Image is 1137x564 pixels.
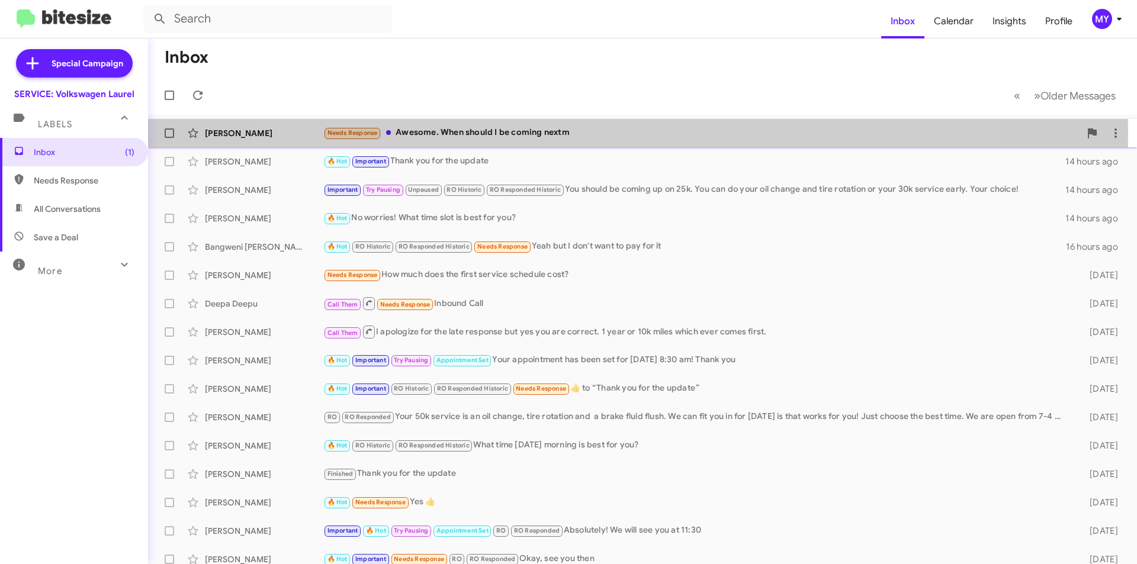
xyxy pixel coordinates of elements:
[355,157,386,165] span: Important
[1065,212,1128,224] div: 14 hours ago
[355,243,390,250] span: RO Historic
[323,439,1071,452] div: What time [DATE] morning is best for you?
[437,385,508,392] span: RO Responded Historic
[1065,184,1128,196] div: 14 hours ago
[1071,298,1128,310] div: [DATE]
[205,156,323,167] div: [PERSON_NAME]
[205,269,323,281] div: [PERSON_NAME]
[205,326,323,338] div: [PERSON_NAME]
[205,241,323,253] div: Bangweni [PERSON_NAME]
[323,324,1071,339] div: I apologize for the late response but yes you are correct. 1 year or 10k miles which ever comes f...
[323,154,1065,168] div: Thank you for the update
[323,268,1071,282] div: How much does the first service schedule cost?
[143,5,392,33] input: Search
[327,441,348,449] span: 🔥 Hot
[327,271,378,279] span: Needs Response
[1066,241,1128,253] div: 16 hours ago
[408,186,439,194] span: Unpaused
[327,555,348,563] span: 🔥 Hot
[1036,4,1082,38] a: Profile
[327,329,358,337] span: Call Them
[323,410,1071,424] div: Your 50k service is an oil change, tire rotation and a brake fluid flush. We can fit you in for [...
[327,498,348,506] span: 🔥 Hot
[14,88,134,100] div: SERVICE: Volkswagen Laurel
[38,266,62,276] span: More
[205,212,323,224] div: [PERSON_NAME]
[34,146,134,158] span: Inbox
[327,214,348,222] span: 🔥 Hot
[924,4,983,38] span: Calendar
[496,527,506,534] span: RO
[38,119,72,130] span: Labels
[394,555,444,563] span: Needs Response
[394,385,429,392] span: RO Historic
[323,382,1071,395] div: ​👍​ to “ Thank you for the update ”
[125,146,134,158] span: (1)
[881,4,924,38] a: Inbox
[1034,88,1040,103] span: »
[16,49,133,78] a: Special Campaign
[436,356,489,364] span: Appointment Set
[34,175,134,186] span: Needs Response
[394,356,428,364] span: Try Pausing
[327,186,358,194] span: Important
[355,498,406,506] span: Needs Response
[1014,88,1020,103] span: «
[323,353,1071,367] div: Your appointment has been set for [DATE] 8:30 am! Thank you
[380,301,431,308] span: Needs Response
[1007,83,1123,108] nav: Page navigation example
[477,243,528,250] span: Needs Response
[205,440,323,452] div: [PERSON_NAME]
[327,413,337,421] span: RO
[1071,468,1128,480] div: [DATE]
[205,468,323,480] div: [PERSON_NAME]
[205,184,323,196] div: [PERSON_NAME]
[327,356,348,364] span: 🔥 Hot
[34,203,101,215] span: All Conversations
[1071,411,1128,423] div: [DATE]
[1071,269,1128,281] div: [DATE]
[205,127,323,139] div: [PERSON_NAME]
[205,497,323,508] div: [PERSON_NAME]
[1071,354,1128,366] div: [DATE]
[345,413,390,421] span: RO Responded
[165,48,208,67] h1: Inbox
[323,183,1065,196] div: You should be coming up on 25k. You can do your oil change and tire rotation or your 30k service ...
[1065,156,1128,167] div: 14 hours ago
[205,298,323,310] div: Deepa Deepu
[394,527,428,534] span: Try Pausing
[490,186,561,194] span: RO Responded Historic
[323,467,1071,481] div: Thank you for the update
[1007,83,1027,108] button: Previous
[323,296,1071,311] div: Inbound Call
[327,129,378,137] span: Needs Response
[323,240,1066,253] div: Yeah but I don't want to pay for it
[436,527,489,534] span: Appointment Set
[1071,525,1128,537] div: [DATE]
[1092,9,1112,29] div: MY
[1071,440,1128,452] div: [DATE]
[1071,383,1128,395] div: [DATE]
[399,243,470,250] span: RO Responded Historic
[366,527,386,534] span: 🔥 Hot
[983,4,1036,38] a: Insights
[205,354,323,366] div: [PERSON_NAME]
[323,524,1071,537] div: Absolutely! We will see you at 11:30
[355,356,386,364] span: Important
[323,495,1071,509] div: Yes 👍
[399,441,470,449] span: RO Responded Historic
[1040,89,1116,102] span: Older Messages
[323,211,1065,225] div: No worries! What time slot is best for you?
[516,385,566,392] span: Needs Response
[323,126,1080,140] div: Awesome. When should I be coming nextm
[34,231,78,243] span: Save a Deal
[205,411,323,423] div: [PERSON_NAME]
[327,470,354,478] span: Finished
[327,301,358,308] span: Call Them
[355,385,386,392] span: Important
[327,527,358,534] span: Important
[366,186,400,194] span: Try Pausing
[355,441,390,449] span: RO Historic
